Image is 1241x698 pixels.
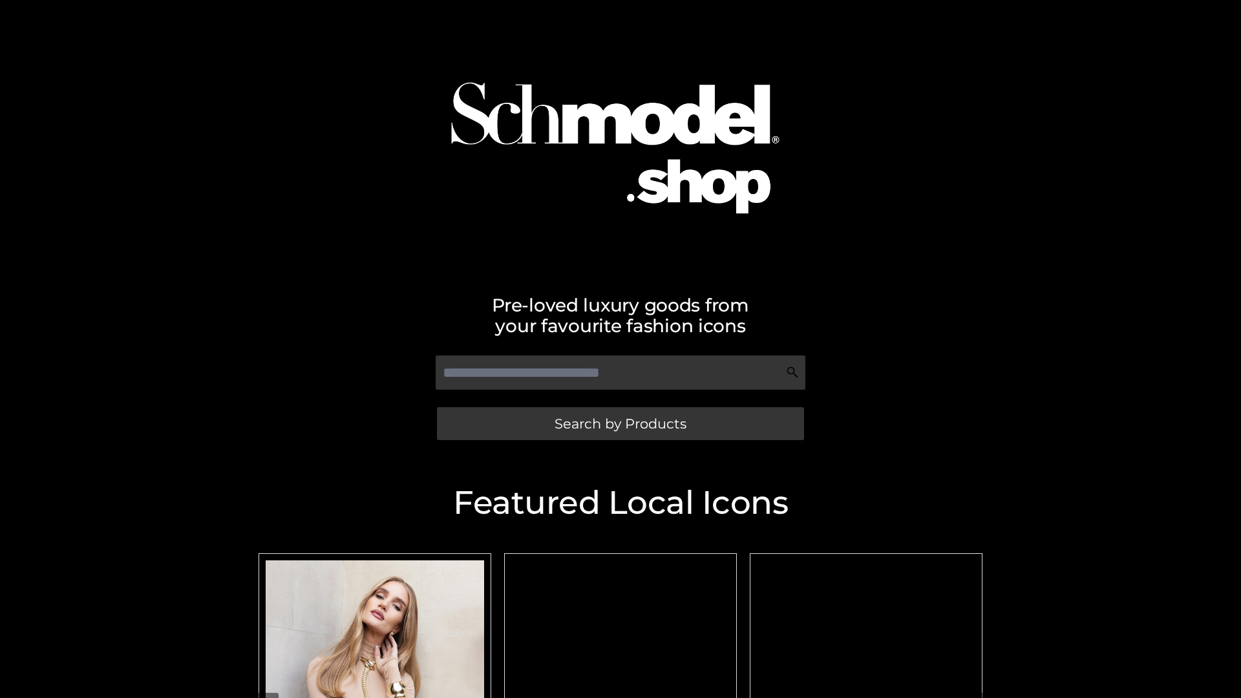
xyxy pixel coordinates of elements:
span: Search by Products [555,417,686,430]
img: Search Icon [786,366,799,379]
h2: Featured Local Icons​ [252,487,989,519]
h2: Pre-loved luxury goods from your favourite fashion icons [252,295,989,336]
a: Search by Products [437,407,804,440]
